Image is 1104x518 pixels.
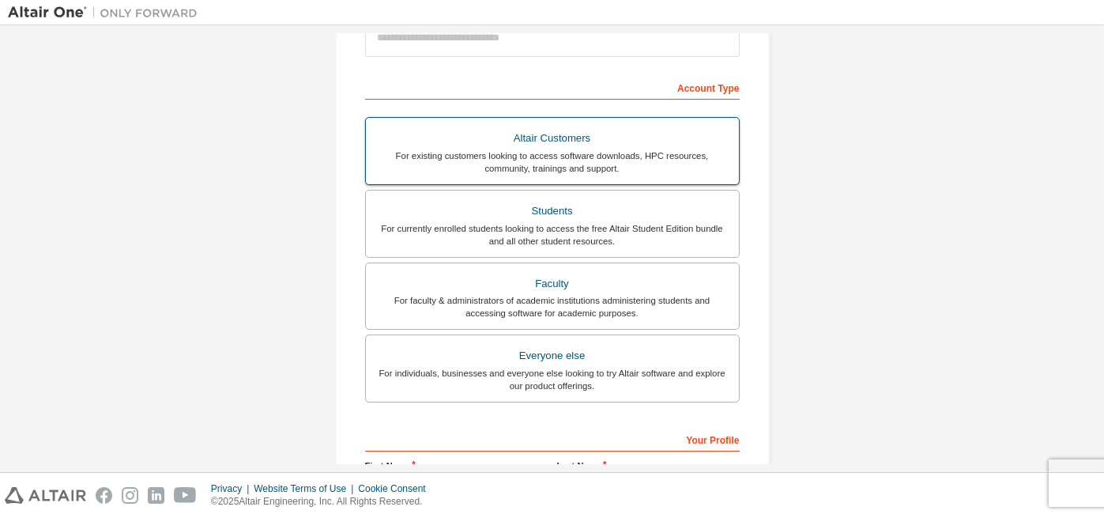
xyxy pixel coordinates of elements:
[96,487,112,504] img: facebook.svg
[211,495,435,509] p: © 2025 Altair Engineering, Inc. All Rights Reserved.
[148,487,164,504] img: linkedin.svg
[375,345,729,367] div: Everyone else
[557,459,740,472] label: Last Name
[375,222,729,248] div: For currently enrolled students looking to access the free Altair Student Edition bundle and all ...
[8,5,205,21] img: Altair One
[375,200,729,222] div: Students
[375,367,729,392] div: For individuals, businesses and everyone else looking to try Altair software and explore our prod...
[254,482,358,495] div: Website Terms of Use
[365,459,548,472] label: First Name
[375,149,729,175] div: For existing customers looking to access software downloads, HPC resources, community, trainings ...
[375,273,729,295] div: Faculty
[174,487,197,504] img: youtube.svg
[365,426,740,452] div: Your Profile
[5,487,86,504] img: altair_logo.svg
[365,74,740,100] div: Account Type
[122,487,138,504] img: instagram.svg
[375,294,729,319] div: For faculty & administrators of academic institutions administering students and accessing softwa...
[211,482,254,495] div: Privacy
[375,127,729,149] div: Altair Customers
[358,482,435,495] div: Cookie Consent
